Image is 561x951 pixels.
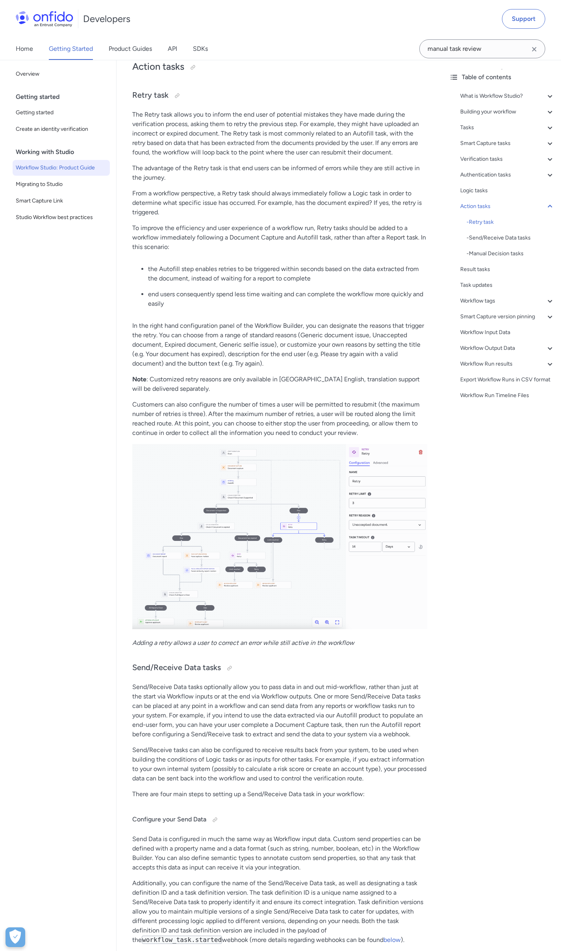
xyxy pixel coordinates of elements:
a: below [383,936,401,944]
svg: Clear search field button [530,45,539,54]
h3: Retry task [132,89,427,102]
p: Send/Receive Data tasks optionally allow you to pass data in and out mid-workflow, rather than ju... [132,682,427,739]
span: Studio Workflow best practices [16,213,107,222]
h1: Developers [83,13,130,25]
input: Onfido search input field [419,39,545,58]
a: Product Guides [109,38,152,60]
p: In the right hand configuration panel of the Workflow Builder, you can designate the reasons that... [132,321,427,368]
a: SDKs [193,38,208,60]
a: Support [502,9,545,29]
a: Home [16,38,33,60]
a: Workflow Input Data [460,328,555,337]
a: Workflow Studio: Product Guide [13,160,110,176]
a: Migrating to Studio [13,176,110,192]
strong: Note [132,375,146,383]
span: Create an identity verification [16,124,107,134]
p: Send Data is configured in much the same way as Workflow input data. Custom send properties can b... [132,834,427,872]
a: Export Workflow Runs in CSV format [460,375,555,384]
a: Smart Capture version pinning [460,312,555,321]
div: Working with Studio [16,144,113,160]
a: Create an identity verification [13,121,110,137]
a: Smart Capture Link [13,193,110,209]
a: API [168,38,177,60]
a: Tasks [460,123,555,132]
a: Workflow Run results [460,359,555,369]
p: : Customized retry reasons are only available in [GEOGRAPHIC_DATA] English, translation support w... [132,375,427,394]
div: - Retry task [467,217,555,227]
p: The Retry task allows you to inform the end user of potential mistakes they have made during the ... [132,110,427,157]
a: Result tasks [460,265,555,274]
p: The advantage of the Retry task is that end users can be informed of errors while they are still ... [132,163,427,182]
a: Building your workflow [460,107,555,117]
a: Studio Workflow best practices [13,210,110,225]
a: -Send/Receive Data tasks [467,233,555,243]
a: Workflow Run Timeline Files [460,391,555,400]
span: Migrating to Studio [16,180,107,189]
p: There are four main steps to setting up a Send/Receive Data task in your workflow: [132,789,427,799]
a: Getting started [13,105,110,121]
p: Send/Receive tasks can also be configured to receive results back from your system, to be used wh... [132,745,427,783]
button: Open Preferences [6,927,25,947]
code: workflow_task.started [142,936,222,944]
a: -Manual Decision tasks [467,249,555,258]
a: -Retry task [467,217,555,227]
em: Adding a retry allows a user to correct an error while still active in the workflow [132,639,354,646]
p: From a workflow perspective, a Retry task should always immediately follow a Logic task in order ... [132,189,427,217]
a: Workflow tags [460,296,555,306]
a: Logic tasks [460,186,555,195]
h2: Action tasks [132,60,427,74]
span: Smart Capture Link [16,196,107,206]
a: Smart Capture tasks [460,139,555,148]
p: To improve the efficiency and user experience of a workflow run, Retry tasks should be added to a... [132,223,427,252]
a: Getting Started [49,38,93,60]
a: Overview [13,66,110,82]
div: Cookie Preferences [6,927,25,947]
div: - Send/Receive Data tasks [467,233,555,243]
p: the Autofill step enables retries to be triggered within seconds based on the data extracted from... [148,264,427,283]
a: Verification tasks [460,154,555,164]
p: end users consequently spend less time waiting and can complete the workflow more quickly and easily [148,290,427,308]
img: Adding a retry [132,444,427,629]
h3: Send/Receive Data tasks [132,662,427,674]
p: Customers can also configure the number of times a user will be permitted to resubmit (the maximu... [132,400,427,438]
div: Getting started [16,89,113,105]
span: Getting started [16,108,107,117]
a: Authentication tasks [460,170,555,180]
a: Workflow Output Data [460,344,555,353]
p: Additionally, you can configure the name of the Send/Receive Data task, as well as designating a ... [132,879,427,945]
a: Task updates [460,280,555,290]
img: Onfido Logo [16,11,73,27]
div: Table of contents [449,72,555,82]
span: Workflow Studio: Product Guide [16,163,107,173]
a: What is Workflow Studio? [460,91,555,101]
span: Overview [16,69,107,79]
h4: Configure your Send Data [132,814,427,826]
a: Action tasks [460,202,555,211]
div: - Manual Decision tasks [467,249,555,258]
